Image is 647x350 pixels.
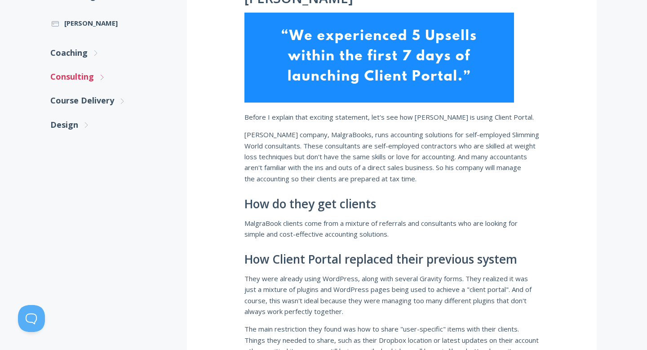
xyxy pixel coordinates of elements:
[50,89,169,112] a: Course Delivery
[18,305,45,332] iframe: Toggle Customer Support
[50,41,169,65] a: Coaching
[244,112,539,122] p: Before I explain that exciting statement, let's see how [PERSON_NAME] is using Client Portal.
[244,13,514,103] img: Steve Mosby Client Portal Case Study
[244,253,539,266] h2: How Client Portal replaced their previous system
[244,197,539,211] h2: How do they get clients
[50,113,169,137] a: Design
[244,129,539,184] p: [PERSON_NAME] company, MalgraBooks, runs accounting solutions for self-employed Slimming World co...
[50,12,169,34] a: [PERSON_NAME]
[244,218,539,240] p: MalgraBook clients come from a mixture of referrals and consultants who are looking for simple an...
[50,65,169,89] a: Consulting
[244,273,539,317] p: They were already using WordPress, along with several Gravity forms. They realized it was just a ...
